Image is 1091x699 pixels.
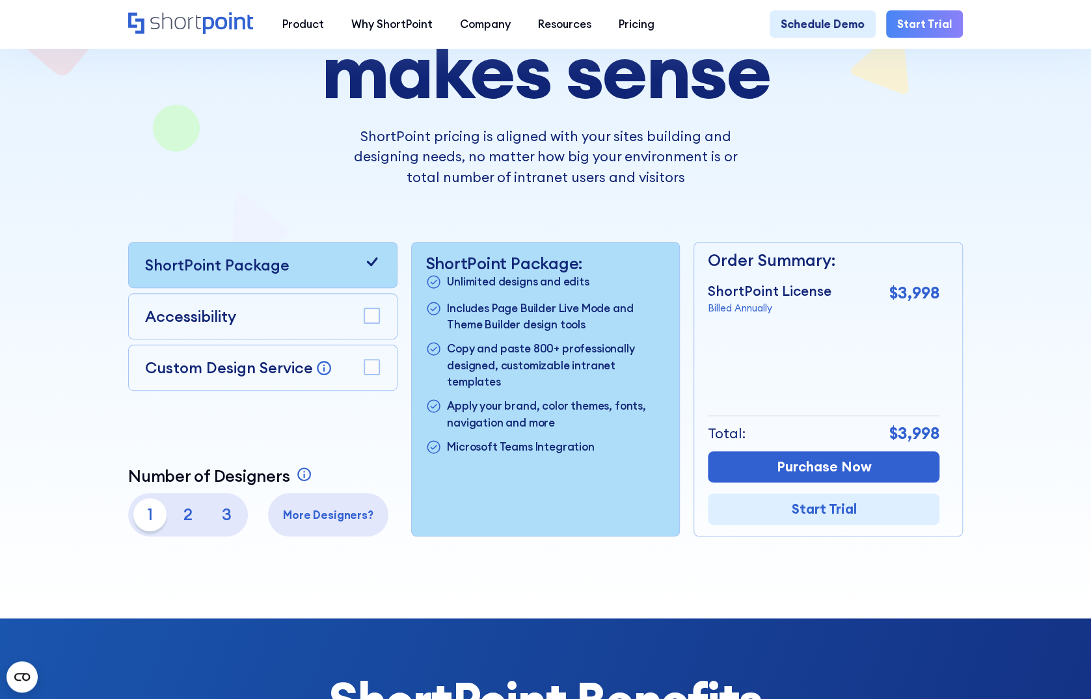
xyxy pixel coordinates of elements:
p: Custom Design Service [145,358,313,377]
div: Why ShortPoint [351,16,433,32]
div: Resources [538,16,591,32]
p: ShortPoint Package [145,254,290,276]
p: $3,998 [889,421,939,446]
a: Start Trial [708,494,939,525]
p: 3 [210,498,243,531]
p: 2 [172,498,204,531]
a: Purchase Now [708,451,939,482]
p: ShortPoint pricing is aligned with your sites building and designing needs, no matter how big you... [341,126,750,187]
p: Copy and paste 800+ professionally designed, customizable intranet templates [447,340,666,389]
button: Open CMP widget [7,661,38,692]
p: $3,998 [889,281,939,306]
p: Billed Annually [708,301,831,315]
div: Company [460,16,511,32]
div: Pricing [619,16,654,32]
a: Home [128,12,255,36]
p: Unlimited designs and edits [447,273,589,291]
p: 1 [133,498,166,531]
p: Apply your brand, color themes, fonts, navigation and more [447,397,666,430]
p: ShortPoint License [708,281,831,301]
a: Schedule Demo [770,10,876,38]
a: Why ShortPoint [338,10,446,38]
p: ShortPoint Package: [425,254,666,273]
div: Product [282,16,324,32]
p: More Designers? [274,507,383,523]
a: Pricing [605,10,668,38]
p: Total: [708,423,746,443]
p: Accessibility [145,305,236,328]
a: Product [269,10,338,38]
p: Order Summary: [708,248,939,273]
a: Company [446,10,524,38]
p: Microsoft Teams Integration [447,438,594,456]
p: Includes Page Builder Live Mode and Theme Builder design tools [447,300,666,332]
a: Number of Designers [128,466,316,486]
iframe: Chat Widget [857,548,1091,699]
a: Resources [524,10,605,38]
a: Start Trial [886,10,963,38]
p: Number of Designers [128,466,290,486]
